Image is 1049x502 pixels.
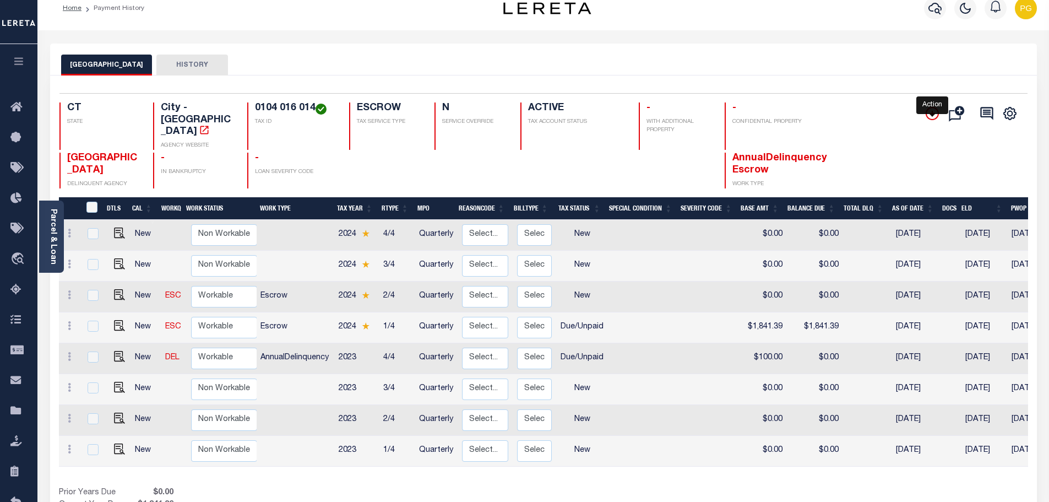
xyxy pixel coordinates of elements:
[740,312,787,343] td: $1,841.39
[732,103,736,113] span: -
[357,118,422,126] p: TAX SERVICE TYPE
[334,405,379,436] td: 2023
[156,55,228,75] button: HISTORY
[646,118,711,134] p: WITH ADDITIONAL PROPERTY
[128,197,157,220] th: CAL: activate to sort column ascending
[787,405,843,436] td: $0.00
[334,343,379,374] td: 2023
[161,153,165,163] span: -
[892,220,942,251] td: [DATE]
[157,197,182,220] th: WorkQ
[961,282,1007,312] td: [DATE]
[379,282,415,312] td: 2/4
[131,436,161,467] td: New
[334,251,379,282] td: 2024
[67,153,137,175] span: [GEOGRAPHIC_DATA]
[59,487,135,499] td: Prior Years Due
[646,103,650,113] span: -
[961,312,1007,343] td: [DATE]
[333,197,377,220] th: Tax Year: activate to sort column ascending
[556,374,608,405] td: New
[379,405,415,436] td: 2/4
[888,197,938,220] th: As of Date: activate to sort column ascending
[61,55,152,75] button: [GEOGRAPHIC_DATA]
[415,312,458,343] td: Quarterly
[334,282,379,312] td: 2024
[255,168,336,176] p: LOAN SEVERITY CODE
[740,374,787,405] td: $0.00
[10,252,28,267] i: travel_explore
[131,343,161,374] td: New
[165,323,181,331] a: ESC
[787,220,843,251] td: $0.00
[732,153,827,175] span: AnnualDelinquency Escrow
[182,197,257,220] th: Work Status
[556,343,608,374] td: Due/Unpaid
[787,282,843,312] td: $0.00
[892,343,942,374] td: [DATE]
[740,220,787,251] td: $0.00
[165,354,180,361] a: DEL
[415,374,458,405] td: Quarterly
[334,436,379,467] td: 2023
[255,102,336,115] h4: 0104 016 014
[556,405,608,436] td: New
[81,3,144,13] li: Payment History
[454,197,509,220] th: ReasonCode: activate to sort column ascending
[961,436,1007,467] td: [DATE]
[362,261,369,268] img: Star.svg
[787,374,843,405] td: $0.00
[256,312,334,343] td: Escrow
[740,251,787,282] td: $0.00
[961,220,1007,251] td: [DATE]
[740,343,787,374] td: $100.00
[379,374,415,405] td: 3/4
[503,2,591,14] img: logo-dark.svg
[413,197,454,220] th: MPO
[67,102,140,115] h4: CT
[415,405,458,436] td: Quarterly
[362,292,369,299] img: Star.svg
[556,282,608,312] td: New
[362,230,369,237] img: Star.svg
[165,292,181,300] a: ESC
[256,282,334,312] td: Escrow
[161,142,234,150] p: AGENCY WEBSITE
[839,197,888,220] th: Total DLQ: activate to sort column ascending
[553,197,605,220] th: Tax Status: activate to sort column ascending
[732,180,806,188] p: WORK TYPE
[102,197,128,220] th: DTLS
[736,197,783,220] th: Base Amt: activate to sort column ascending
[131,405,161,436] td: New
[256,343,334,374] td: AnnualDelinquency
[67,118,140,126] p: STATE
[961,343,1007,374] td: [DATE]
[334,220,379,251] td: 2024
[334,312,379,343] td: 2024
[509,197,553,220] th: BillType: activate to sort column ascending
[961,374,1007,405] td: [DATE]
[377,197,413,220] th: RType: activate to sort column ascending
[892,374,942,405] td: [DATE]
[957,197,1007,220] th: ELD: activate to sort column ascending
[787,343,843,374] td: $0.00
[938,197,957,220] th: Docs
[787,251,843,282] td: $0.00
[892,405,942,436] td: [DATE]
[49,209,57,265] a: Parcel & Loan
[131,220,161,251] td: New
[415,343,458,374] td: Quarterly
[916,96,948,114] div: Action
[892,251,942,282] td: [DATE]
[135,487,176,499] span: $0.00
[161,102,234,138] h4: City - [GEOGRAPHIC_DATA]
[63,5,81,12] a: Home
[787,312,843,343] td: $1,841.39
[255,153,259,163] span: -
[556,251,608,282] td: New
[732,118,806,126] p: CONFIDENTIAL PROPERTY
[415,220,458,251] td: Quarterly
[379,312,415,343] td: 1/4
[442,102,507,115] h4: N
[379,220,415,251] td: 4/4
